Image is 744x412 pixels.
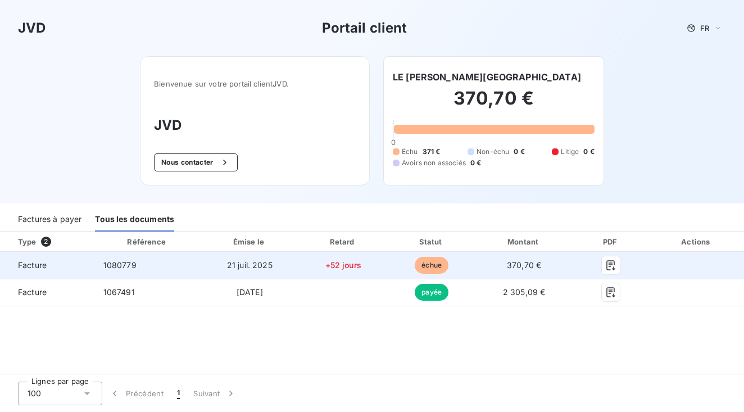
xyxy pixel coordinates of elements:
[9,287,85,298] span: Facture
[154,115,356,135] h3: JVD
[390,236,473,247] div: Statut
[203,236,296,247] div: Émise le
[102,382,170,405] button: Précédent
[415,284,448,301] span: payée
[402,147,418,157] span: Échu
[393,70,581,84] h6: LE [PERSON_NAME][GEOGRAPHIC_DATA]
[237,287,263,297] span: [DATE]
[170,382,187,405] button: 1
[415,257,448,274] span: échue
[322,18,407,38] h3: Portail client
[11,236,92,247] div: Type
[95,208,174,232] div: Tous les documents
[477,147,509,157] span: Non-échu
[393,87,595,121] h2: 370,70 €
[402,158,466,168] span: Avoirs non associés
[514,147,524,157] span: 0 €
[103,287,135,297] span: 1067491
[18,208,81,232] div: Factures à payer
[423,147,441,157] span: 371 €
[103,260,137,270] span: 1080779
[127,237,165,246] div: Référence
[28,388,41,399] span: 100
[575,236,647,247] div: PDF
[478,236,570,247] div: Montant
[470,158,481,168] span: 0 €
[177,388,180,399] span: 1
[154,79,356,88] span: Bienvenue sur votre portail client JVD .
[561,147,579,157] span: Litige
[583,147,594,157] span: 0 €
[18,18,46,38] h3: JVD
[652,236,742,247] div: Actions
[41,237,51,247] span: 2
[227,260,273,270] span: 21 juil. 2025
[700,24,709,33] span: FR
[9,260,85,271] span: Facture
[507,260,541,270] span: 370,70 €
[325,260,361,270] span: +52 jours
[154,153,237,171] button: Nous contacter
[187,382,243,405] button: Suivant
[301,236,385,247] div: Retard
[391,138,396,147] span: 0
[503,287,546,297] span: 2 305,09 €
